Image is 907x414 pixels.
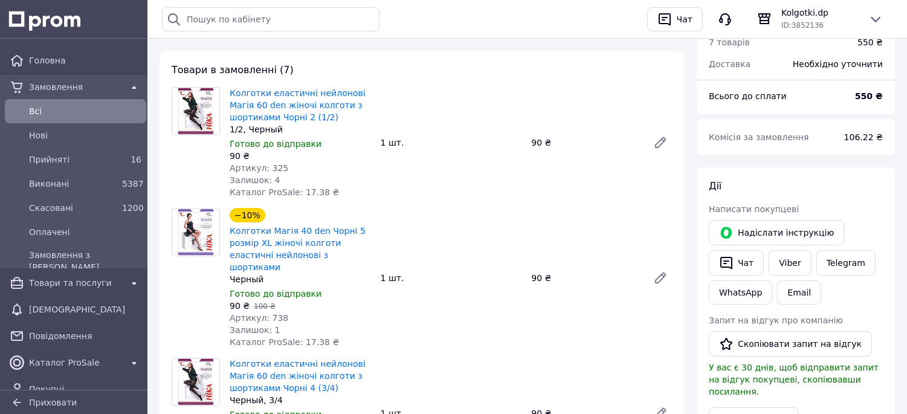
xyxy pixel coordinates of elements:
[376,134,527,151] div: 1 шт.
[172,64,294,76] span: Товари в замовленні (7)
[647,7,703,31] button: Чат
[178,88,213,135] img: Колготки еластичні нейлонові Магія 60 den жіночі колготи з шортиками Чорні 2 (1/2)
[709,204,799,214] span: Написати покупцеві
[777,280,821,305] button: Email
[29,357,122,369] span: Каталог ProSale
[709,363,879,396] span: У вас є 30 днів, щоб відправити запит на відгук покупцеві, скопіювавши посилання.
[709,180,721,192] span: Дії
[709,59,750,69] span: Доставка
[844,132,883,142] span: 106.22 ₴
[648,266,673,290] a: Редагувати
[29,81,122,93] span: Замовлення
[709,315,843,325] span: Запит на відгук про компанію
[230,273,371,285] div: Черный
[230,313,288,323] span: Артикул: 738
[29,154,117,166] span: Прийняті
[230,289,321,299] span: Готово до відправки
[29,129,141,141] span: Нові
[29,202,117,214] span: Скасовані
[709,331,872,357] button: Скопіювати запит на відгук
[709,91,787,101] span: Всього до сплати
[230,301,250,311] span: 90 ₴
[230,123,371,135] div: 1/2, Черный
[122,179,144,189] span: 5387
[29,330,141,342] span: Повідомлення
[230,175,280,185] span: Залишок: 4
[230,88,366,122] a: Колготки еластичні нейлонові Магія 60 den жіночі колготи з шортиками Чорні 2 (1/2)
[230,359,366,393] a: Колготки еластичні нейлонові Магія 60 den жіночі колготи з шортиками Чорні 4 (3/4)
[855,91,883,101] b: 550 ₴
[769,250,811,276] a: Viber
[709,250,764,276] button: Чат
[674,10,695,28] div: Чат
[709,37,750,47] span: 7 товарів
[786,51,890,77] div: Необхідно уточнити
[526,134,644,151] div: 90 ₴
[816,250,876,276] a: Telegram
[857,36,883,48] div: 550 ₴
[29,383,141,395] span: Покупці
[230,226,366,272] a: Колготки Магія 40 den Чорні 5 розмір XL жіночі колготи еластичні нейлонові з шортиками
[178,358,213,406] img: Колготки еластичні нейлонові Магія 60 den жіночі колготи з шортиками Чорні 4 (3/4)
[230,337,339,347] span: Каталог ProSale: 17.38 ₴
[29,249,141,273] span: Замовлення з [PERSON_NAME]
[781,7,859,19] span: Kolgotki.dp
[29,226,141,238] span: Оплачені
[709,132,809,142] span: Комісія за замовлення
[230,208,265,222] div: −10%
[230,163,288,173] span: Артикул: 325
[29,54,141,66] span: Головна
[29,178,117,190] span: Виконані
[162,7,379,31] input: Пошук по кабінету
[29,398,77,407] span: Приховати
[254,302,276,311] span: 100 ₴
[230,187,339,197] span: Каталог ProSale: 17.38 ₴
[178,209,213,256] img: Колготки Магія 40 den Чорні 5 розмір XL жіночі колготи еластичні нейлонові з шортиками
[376,270,527,286] div: 1 шт.
[230,394,371,406] div: Черный, 3/4
[122,203,144,213] span: 1200
[526,270,644,286] div: 90 ₴
[230,325,280,335] span: Залишок: 1
[709,220,844,245] button: Надіслати інструкцію
[131,155,141,164] span: 16
[709,280,772,305] a: WhatsApp
[230,139,321,149] span: Готово до відправки
[781,21,824,30] span: ID: 3852136
[29,277,122,289] span: Товари та послуги
[29,303,141,315] span: [DEMOGRAPHIC_DATA]
[230,150,371,162] div: 90 ₴
[648,131,673,155] a: Редагувати
[29,105,141,117] span: Всi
